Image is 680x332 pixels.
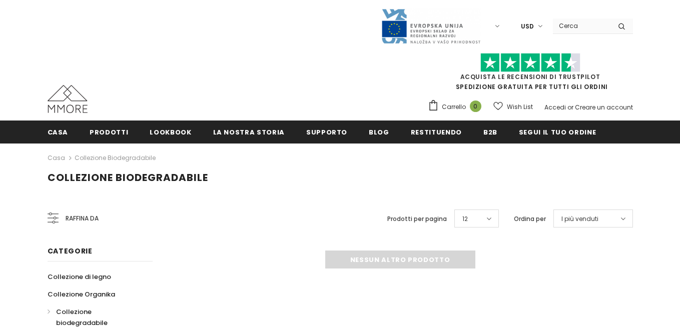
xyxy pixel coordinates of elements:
span: Lookbook [150,127,191,137]
a: Casa [48,152,65,164]
span: Carrello [442,102,466,112]
span: Blog [369,127,389,137]
a: Segui il tuo ordine [519,120,596,143]
span: 0 [470,100,481,112]
span: Prodotti [90,127,128,137]
a: Prodotti [90,120,128,143]
span: Collezione di legno [48,272,111,281]
a: Carrello 0 [428,99,486,114]
span: USD [521,21,534,31]
span: Raffina da [66,213,99,224]
span: Segui il tuo ordine [519,127,596,137]
span: supporto [306,127,347,137]
a: Casa [48,120,69,143]
a: Javni Razpis [381,21,481,30]
span: SPEDIZIONE GRATUITA PER TUTTI GLI ORDINI [428,57,633,91]
label: Ordina per [514,214,546,224]
a: Collezione biodegradabile [75,153,156,162]
input: Search Site [553,18,610,33]
span: Collezione Organika [48,289,115,299]
span: La nostra storia [213,127,285,137]
span: Wish List [507,102,533,112]
a: Collezione di legno [48,268,111,285]
img: Casi MMORE [48,85,88,113]
span: Restituendo [411,127,462,137]
img: Javni Razpis [381,8,481,44]
span: Categorie [48,246,93,256]
a: Blog [369,120,389,143]
span: B2B [483,127,497,137]
a: Restituendo [411,120,462,143]
img: Fidati di Pilot Stars [480,53,580,72]
a: Accedi [544,103,566,111]
span: Casa [48,127,69,137]
span: Collezione biodegradabile [56,307,108,327]
a: Lookbook [150,120,191,143]
a: Wish List [493,98,533,115]
span: or [567,103,573,111]
a: Acquista le recensioni di TrustPilot [460,72,600,81]
a: La nostra storia [213,120,285,143]
a: Collezione biodegradabile [48,303,142,331]
a: Collezione Organika [48,285,115,303]
a: B2B [483,120,497,143]
span: 12 [462,214,468,224]
span: I più venduti [561,214,598,224]
a: supporto [306,120,347,143]
label: Prodotti per pagina [387,214,447,224]
a: Creare un account [575,103,633,111]
span: Collezione biodegradabile [48,170,208,184]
